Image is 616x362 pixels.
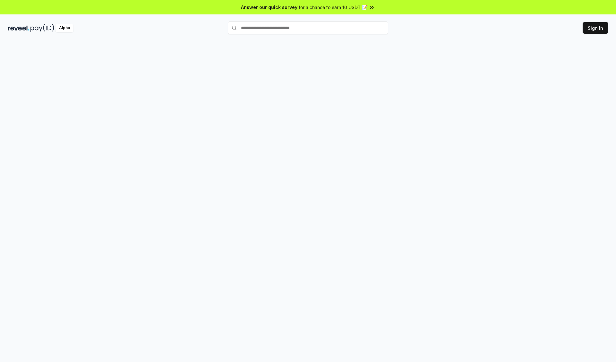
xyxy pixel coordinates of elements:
span: for a chance to earn 10 USDT 📝 [299,4,367,11]
div: Alpha [56,24,73,32]
img: pay_id [30,24,54,32]
span: Answer our quick survey [241,4,297,11]
button: Sign In [583,22,608,34]
img: reveel_dark [8,24,29,32]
